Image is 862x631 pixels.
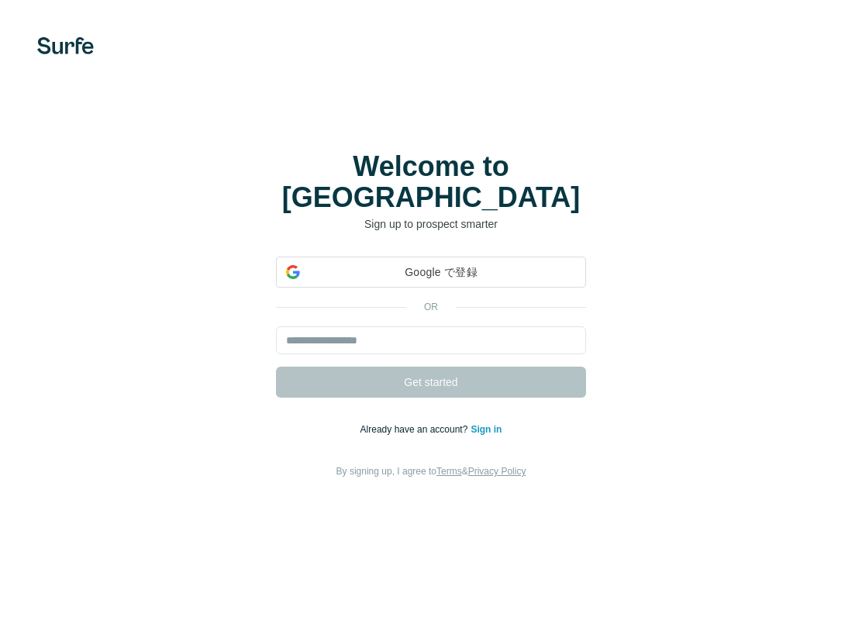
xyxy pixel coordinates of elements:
p: Sign up to prospect smarter [276,216,586,232]
img: Surfe's logo [37,37,94,54]
div: Google で登録 [276,257,586,288]
span: Google で登録 [306,264,576,281]
p: or [406,300,456,314]
span: By signing up, I agree to & [336,466,526,477]
h1: Welcome to [GEOGRAPHIC_DATA] [276,151,586,213]
a: Terms [436,466,462,477]
a: Sign in [471,424,502,435]
a: Privacy Policy [468,466,526,477]
span: Already have an account? [360,424,471,435]
iframe: [Googleでログイン]ダイアログ [543,16,846,295]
